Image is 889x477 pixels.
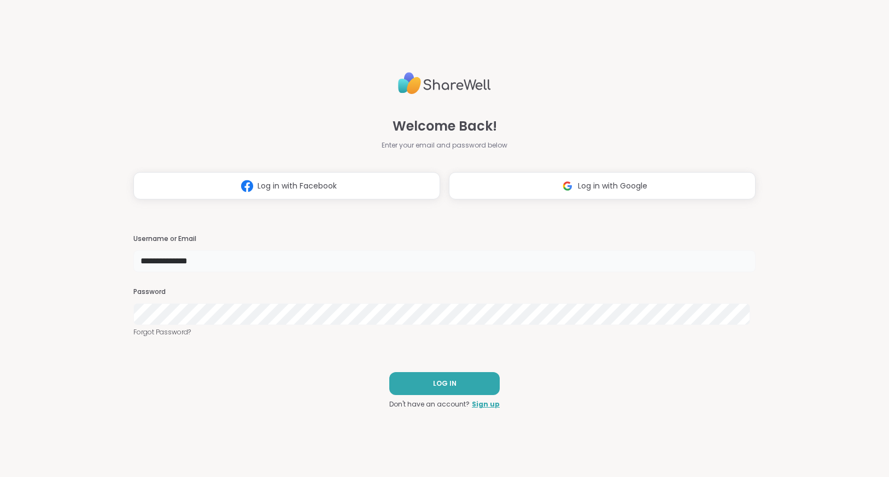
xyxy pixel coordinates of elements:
[258,180,337,192] span: Log in with Facebook
[578,180,647,192] span: Log in with Google
[133,327,756,337] a: Forgot Password?
[133,172,440,199] button: Log in with Facebook
[472,399,500,409] a: Sign up
[133,234,756,244] h3: Username or Email
[133,287,756,297] h3: Password
[433,379,457,388] span: LOG IN
[398,68,491,99] img: ShareWell Logo
[382,140,507,150] span: Enter your email and password below
[393,116,497,136] span: Welcome Back!
[389,372,500,395] button: LOG IN
[449,172,756,199] button: Log in with Google
[389,399,470,409] span: Don't have an account?
[237,176,258,196] img: ShareWell Logomark
[557,176,578,196] img: ShareWell Logomark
